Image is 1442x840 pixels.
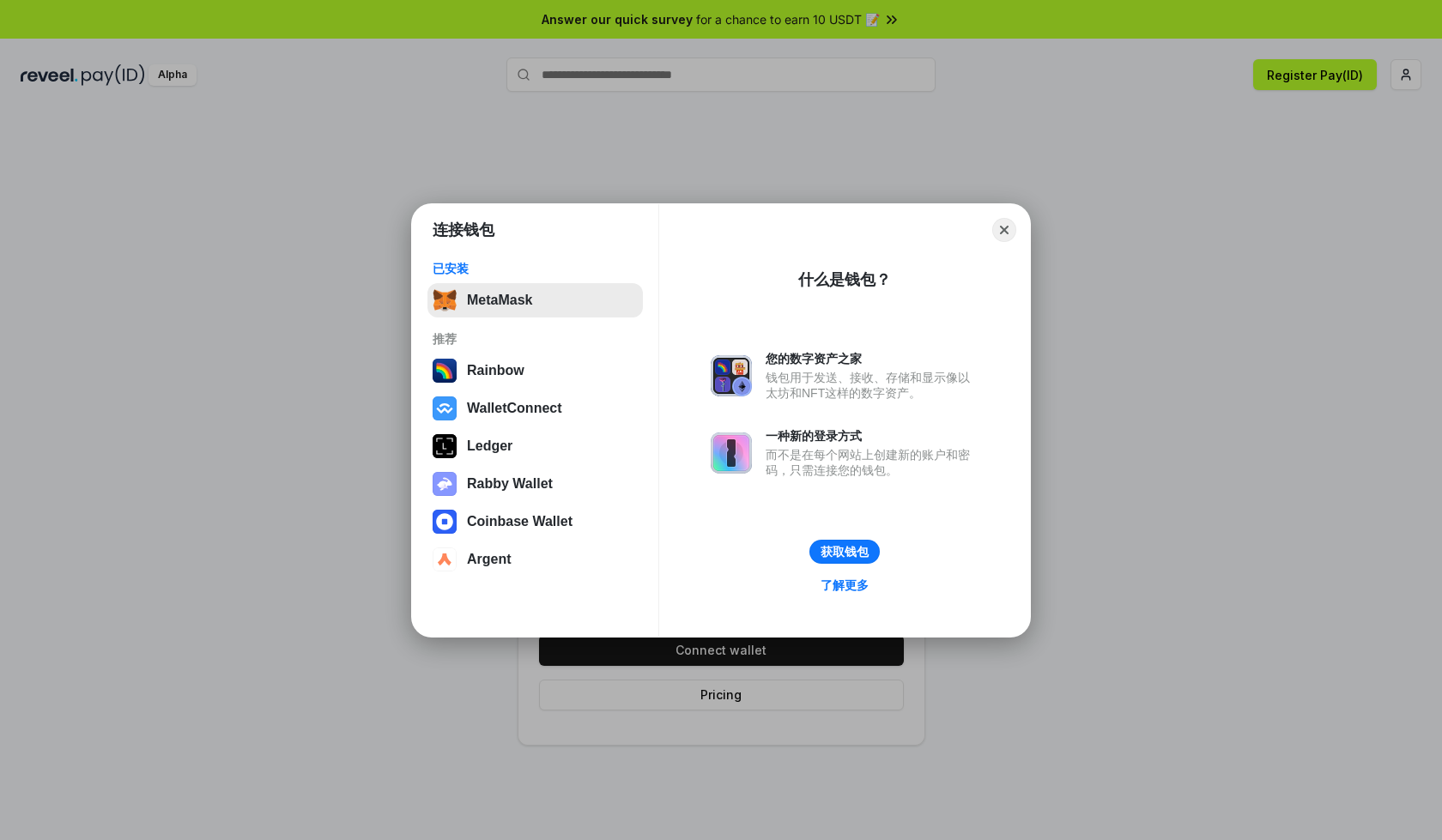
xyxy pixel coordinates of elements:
[427,542,643,577] button: Argent
[798,269,891,290] div: 什么是钱包？
[433,261,638,276] div: 已安装
[821,577,869,593] div: 了解更多
[467,476,553,492] div: Rabby Wallet
[427,505,643,539] button: Coinbase Wallet
[711,355,752,396] img: svg+xml,%3Csvg%20xmlns%3D%22http%3A%2F%2Fwww.w3.org%2F2000%2Fsvg%22%20fill%3D%22none%22%20viewBox...
[427,354,643,388] button: Rainbow
[766,370,978,401] div: 钱包用于发送、接收、存储和显示像以太坊和NFT这样的数字资产。
[766,447,978,478] div: 而不是在每个网站上创建新的账户和密码，只需连接您的钱包。
[766,428,978,444] div: 一种新的登录方式
[467,293,532,308] div: MetaMask
[467,552,512,567] div: Argent
[809,540,880,564] button: 获取钱包
[433,510,457,534] img: svg+xml,%3Csvg%20width%3D%2228%22%20height%3D%2228%22%20viewBox%3D%220%200%2028%2028%22%20fill%3D...
[711,432,752,474] img: svg+xml,%3Csvg%20xmlns%3D%22http%3A%2F%2Fwww.w3.org%2F2000%2Fsvg%22%20fill%3D%22none%22%20viewBox...
[467,514,573,529] div: Coinbase Wallet
[467,363,524,378] div: Rainbow
[821,544,869,559] div: 获取钱包
[433,331,638,347] div: 推荐
[467,438,512,454] div: Ledger
[427,283,643,317] button: MetaMask
[433,396,457,420] img: svg+xml,%3Csvg%20width%3D%2228%22%20height%3D%2228%22%20viewBox%3D%220%200%2028%2028%22%20fill%3D...
[433,472,457,496] img: svg+xml,%3Csvg%20xmlns%3D%22http%3A%2F%2Fwww.w3.org%2F2000%2Fsvg%22%20fill%3D%22none%22%20viewBox...
[433,434,457,458] img: svg+xml,%3Csvg%20xmlns%3D%22http%3A%2F%2Fwww.w3.org%2F2000%2Fsvg%22%20width%3D%2228%22%20height%3...
[427,391,643,426] button: WalletConnect
[427,467,643,501] button: Rabby Wallet
[433,220,494,240] h1: 连接钱包
[433,547,457,571] img: svg+xml,%3Csvg%20width%3D%2228%22%20height%3D%2228%22%20viewBox%3D%220%200%2028%2028%22%20fill%3D...
[433,288,457,312] img: svg+xml,%3Csvg%20fill%3D%22none%22%20height%3D%2233%22%20viewBox%3D%220%200%2035%2033%22%20width%...
[467,401,562,416] div: WalletConnect
[992,218,1016,242] button: Close
[433,359,457,383] img: svg+xml,%3Csvg%20width%3D%22120%22%20height%3D%22120%22%20viewBox%3D%220%200%20120%20120%22%20fil...
[427,429,643,463] button: Ledger
[766,351,978,366] div: 您的数字资产之家
[810,574,879,596] a: 了解更多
